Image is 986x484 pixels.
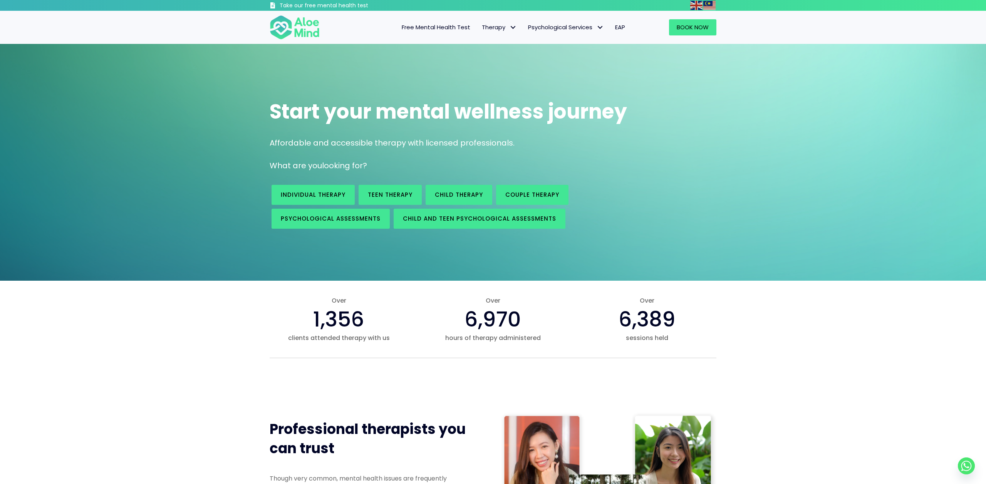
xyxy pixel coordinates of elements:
[403,214,556,223] span: Child and Teen Psychological assessments
[482,23,516,31] span: Therapy
[281,214,381,223] span: Psychological assessments
[368,191,413,199] span: Teen Therapy
[313,305,364,334] span: 1,356
[690,1,703,10] img: en
[270,160,322,171] span: What are you
[270,419,466,458] span: Professional therapists you can trust
[609,19,631,35] a: EAP
[270,2,409,11] a: Take our free mental health test
[270,137,716,149] p: Affordable and accessible therapy with licensed professionals.
[270,333,408,342] span: clients attended therapy with us
[270,97,627,126] span: Start your mental wellness journey
[330,19,631,35] nav: Menu
[703,1,716,10] a: Malay
[578,296,716,305] span: Over
[505,191,559,199] span: Couple therapy
[619,305,676,334] span: 6,389
[435,191,483,199] span: Child Therapy
[270,15,320,40] img: Aloe mind Logo
[677,23,709,31] span: Book Now
[522,19,609,35] a: Psychological ServicesPsychological Services: submenu
[322,160,367,171] span: looking for?
[272,185,355,205] a: Individual therapy
[424,333,562,342] span: hours of therapy administered
[272,209,390,229] a: Psychological assessments
[402,23,470,31] span: Free Mental Health Test
[669,19,716,35] a: Book Now
[396,19,476,35] a: Free Mental Health Test
[528,23,604,31] span: Psychological Services
[270,296,408,305] span: Over
[578,333,716,342] span: sessions held
[507,22,518,33] span: Therapy: submenu
[496,185,568,205] a: Couple therapy
[958,457,975,474] a: Whatsapp
[703,1,716,10] img: ms
[615,23,625,31] span: EAP
[424,296,562,305] span: Over
[281,191,345,199] span: Individual therapy
[280,2,409,10] h3: Take our free mental health test
[464,305,521,334] span: 6,970
[394,209,565,229] a: Child and Teen Psychological assessments
[594,22,605,33] span: Psychological Services: submenu
[690,1,703,10] a: English
[359,185,422,205] a: Teen Therapy
[476,19,522,35] a: TherapyTherapy: submenu
[426,185,492,205] a: Child Therapy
